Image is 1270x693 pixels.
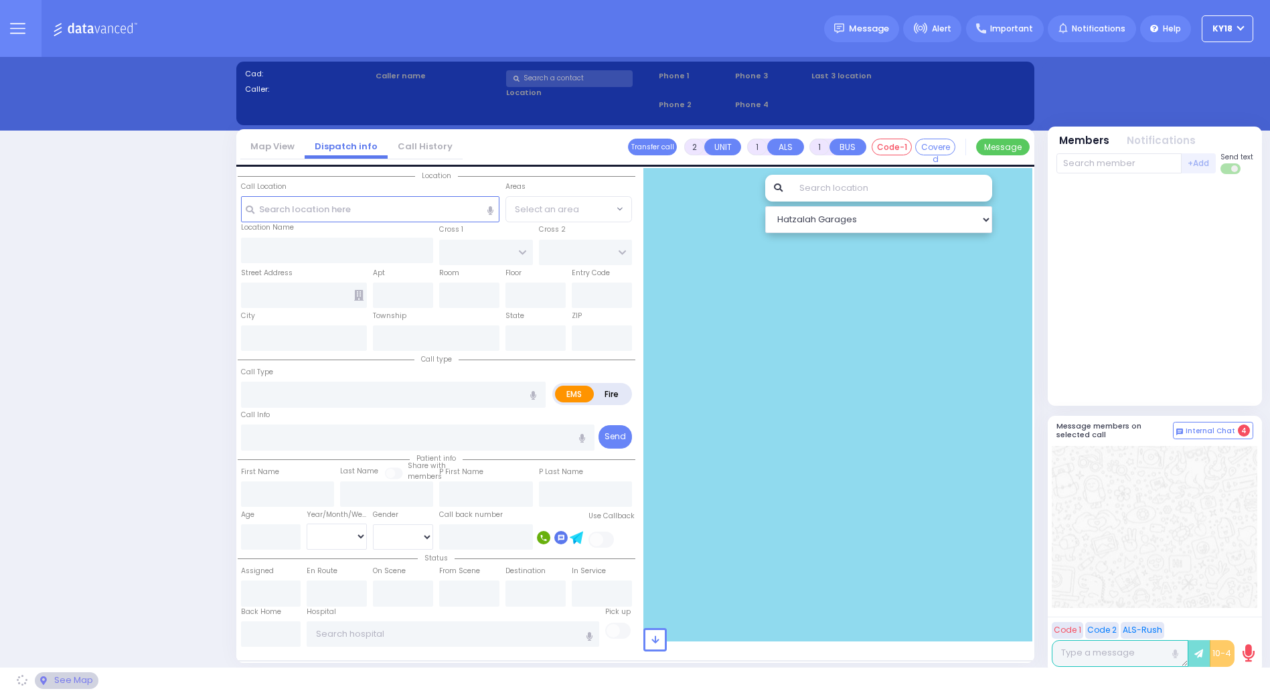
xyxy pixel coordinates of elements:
button: BUS [829,139,866,155]
label: Township [373,311,406,321]
span: Status [418,553,455,563]
span: Location [415,171,458,181]
label: Caller name [376,70,502,82]
div: Year/Month/Week/Day [307,510,367,520]
label: Gender [373,510,398,520]
img: comment-alt.png [1176,429,1183,435]
label: Apt [373,268,385,279]
label: First Name [241,467,279,477]
input: Search location [791,175,992,202]
button: Code 1 [1052,622,1083,639]
label: ZIP [572,311,582,321]
button: UNIT [704,139,741,155]
button: Members [1059,133,1109,149]
img: Logo [53,20,142,37]
span: Internal Chat [1186,427,1235,436]
button: ALS-Rush [1121,622,1164,639]
label: In Service [572,566,606,576]
label: Cross 1 [439,224,463,235]
span: Phone 2 [659,99,730,110]
button: Code 2 [1085,622,1119,639]
span: 4 [1238,425,1250,437]
label: Call Info [241,410,270,420]
input: Search member [1056,153,1182,173]
label: Hospital [307,607,336,617]
img: message.svg [834,23,844,33]
a: Call History [388,140,463,153]
button: KY18 [1202,15,1253,42]
label: Destination [505,566,546,576]
small: Share with [408,461,446,471]
label: EMS [555,386,594,402]
label: Call Location [241,181,287,192]
label: Turn off text [1220,162,1242,175]
h5: Message members on selected call [1056,422,1173,439]
span: Phone 3 [735,70,807,82]
label: From Scene [439,566,480,576]
span: members [408,471,442,481]
label: Areas [505,181,526,192]
span: Phone 4 [735,99,807,110]
label: Street Address [241,268,293,279]
label: City [241,311,255,321]
span: KY18 [1212,23,1233,35]
span: Patient info [410,453,463,463]
label: Room [439,268,459,279]
button: Internal Chat 4 [1173,422,1253,439]
button: Covered [915,139,955,155]
label: Caller: [245,84,372,95]
span: Notifications [1072,23,1125,35]
label: Fire [593,386,631,402]
button: Send [599,425,632,449]
input: Search a contact [506,70,633,87]
input: Search hospital [307,621,599,647]
label: Cad: [245,68,372,80]
span: Other building occupants [354,290,364,301]
span: Help [1163,23,1181,35]
label: Assigned [241,566,274,576]
input: Search location here [241,196,500,222]
label: Call back number [439,510,503,520]
label: P Last Name [539,467,583,477]
label: Age [241,510,254,520]
span: Phone 1 [659,70,730,82]
label: Floor [505,268,522,279]
button: Message [976,139,1030,155]
span: Message [849,22,889,35]
a: Dispatch info [305,140,388,153]
button: Transfer call [628,139,677,155]
label: Entry Code [572,268,610,279]
label: Last 3 location [811,70,919,82]
span: Call type [414,354,459,364]
div: See map [35,672,98,689]
button: ALS [767,139,804,155]
label: Pick up [605,607,631,617]
label: Use Callback [588,511,635,522]
label: State [505,311,524,321]
button: Code-1 [872,139,912,155]
label: Location [506,87,654,98]
label: Back Home [241,607,281,617]
label: Location Name [241,222,294,233]
label: On Scene [373,566,406,576]
span: Important [990,23,1033,35]
label: Call Type [241,367,273,378]
label: En Route [307,566,337,576]
button: Notifications [1127,133,1196,149]
label: Last Name [340,466,378,477]
span: Send text [1220,152,1253,162]
label: Cross 2 [539,224,566,235]
label: P First Name [439,467,483,477]
span: Alert [932,23,951,35]
a: Map View [240,140,305,153]
span: Select an area [515,203,579,216]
